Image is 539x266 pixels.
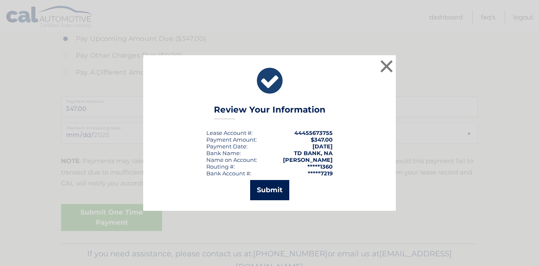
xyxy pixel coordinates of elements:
[250,180,289,200] button: Submit
[206,156,257,163] div: Name on Account:
[206,163,235,170] div: Routing #:
[206,150,241,156] div: Bank Name:
[206,170,251,177] div: Bank Account #:
[294,129,333,136] strong: 44455673755
[206,129,253,136] div: Lease Account #:
[378,58,395,75] button: ×
[214,105,326,119] h3: Review Your Information
[311,136,333,143] span: $347.00
[283,156,333,163] strong: [PERSON_NAME]
[206,143,248,150] div: :
[206,136,257,143] div: Payment Amount:
[206,143,246,150] span: Payment Date
[312,143,333,150] span: [DATE]
[294,150,333,156] strong: TD BANK, NA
